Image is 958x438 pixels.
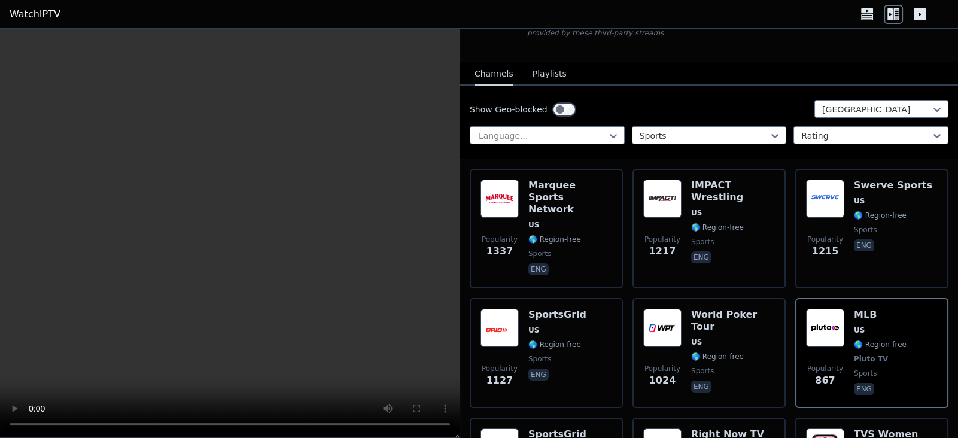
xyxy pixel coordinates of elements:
span: 867 [815,373,835,388]
span: sports [691,237,714,247]
span: US [691,208,702,218]
img: MLB [806,309,844,347]
span: Popularity [807,364,843,373]
p: eng [691,381,711,393]
img: Swerve Sports [806,180,844,218]
span: sports [854,225,877,235]
p: eng [528,369,549,381]
h6: SportsGrid [528,309,586,321]
span: 1024 [649,373,676,388]
span: Pluto TV [854,354,888,364]
p: eng [854,383,874,395]
span: 🌎 Region-free [691,223,744,232]
span: US [528,326,539,335]
span: US [854,326,865,335]
span: Popularity [482,364,518,373]
span: 🌎 Region-free [691,352,744,361]
span: 🌎 Region-free [854,211,907,220]
span: US [854,196,865,206]
span: 🌎 Region-free [854,340,907,349]
span: sports [528,249,551,258]
span: sports [854,369,877,378]
span: sports [528,354,551,364]
span: 🌎 Region-free [528,340,581,349]
span: Popularity [482,235,518,244]
img: Marquee Sports Network [480,180,519,218]
p: eng [528,263,549,275]
p: eng [691,251,711,263]
img: IMPACT Wrestling [643,180,682,218]
span: 🌎 Region-free [528,235,581,244]
img: SportsGrid [480,309,519,347]
span: 1337 [486,244,513,258]
a: WatchIPTV [10,7,60,22]
span: 1215 [812,244,839,258]
span: US [528,220,539,230]
label: Show Geo-blocked [470,104,548,115]
h6: IMPACT Wrestling [691,180,775,203]
span: US [691,337,702,347]
span: 1127 [486,373,513,388]
button: Channels [475,63,513,86]
h6: Swerve Sports [854,180,932,191]
p: eng [854,239,874,251]
h6: Marquee Sports Network [528,180,612,215]
button: Playlists [533,63,567,86]
span: 1217 [649,244,676,258]
h6: MLB [854,309,907,321]
span: Popularity [644,235,680,244]
h6: World Poker Tour [691,309,775,333]
span: sports [691,366,714,376]
span: Popularity [644,364,680,373]
span: Popularity [807,235,843,244]
img: World Poker Tour [643,309,682,347]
